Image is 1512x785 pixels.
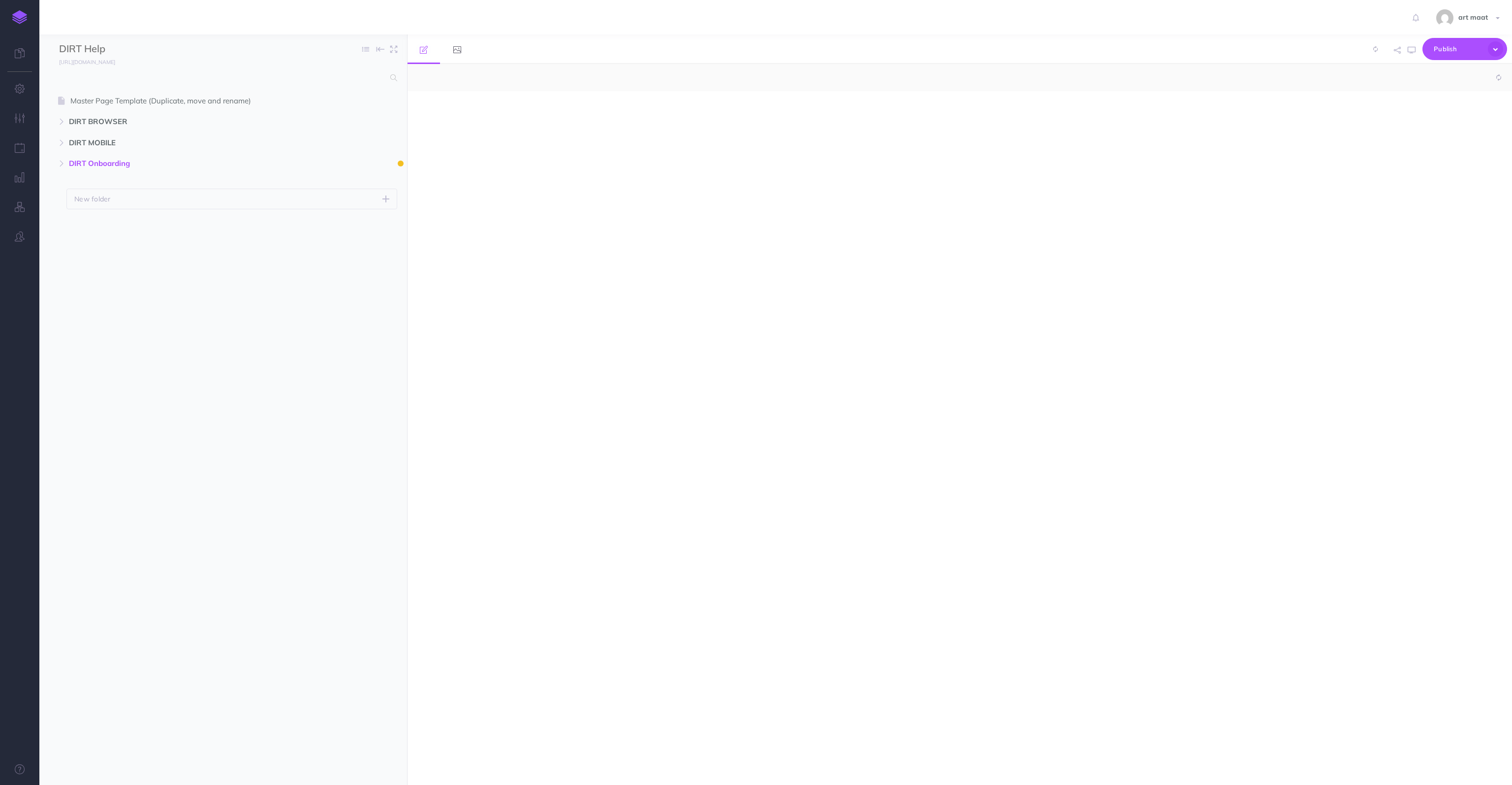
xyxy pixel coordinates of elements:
small: [URL][DOMAIN_NAME] [59,59,115,65]
button: Publish [1422,38,1507,60]
p: New folder [74,194,111,204]
span: Master Page Template (Duplicate, move and rename) [70,95,348,107]
a: [URL][DOMAIN_NAME] [39,57,125,66]
span: DIRT Onboarding [69,158,336,169]
span: DIRT MOBILE [69,137,336,149]
img: logo-mark.svg [12,10,27,24]
span: DIRT BROWSER [69,116,336,128]
img: dba3bd9ff28af6bcf6f79140cf744780.jpg [1436,9,1453,27]
span: art maat [1453,13,1493,22]
input: Documentation Name [59,42,175,57]
span: Publish [1434,41,1483,57]
button: New folder [66,189,397,209]
input: Search [59,69,384,87]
